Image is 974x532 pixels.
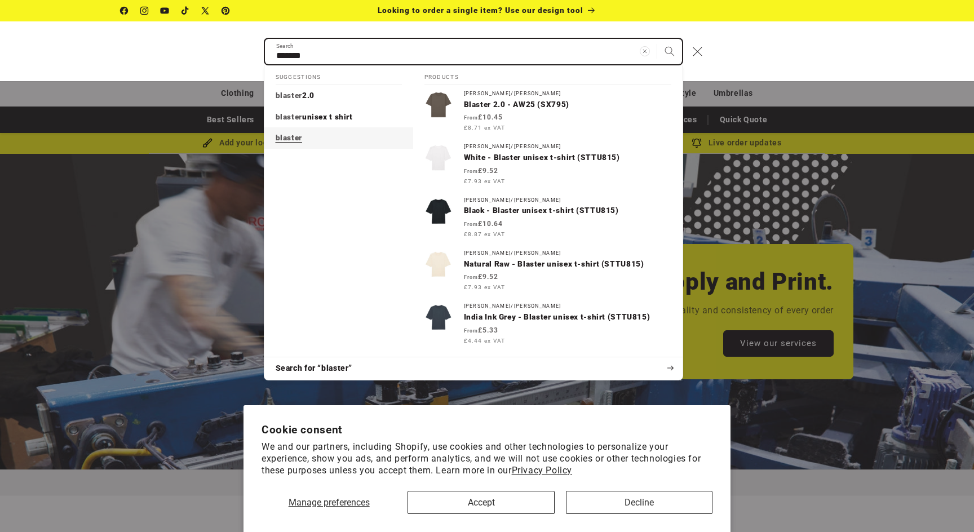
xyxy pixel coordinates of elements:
strong: £10.45 [464,113,503,121]
h2: Cookie consent [262,423,712,436]
div: [PERSON_NAME]/[PERSON_NAME] [464,144,671,150]
div: [PERSON_NAME]/[PERSON_NAME] [464,91,671,97]
a: [PERSON_NAME]/[PERSON_NAME]Natural Raw - Blaster unisex t-shirt (STTU815) From£9.52 £7.93 ex VAT [413,245,683,298]
strong: £9.52 [464,167,498,175]
span: £7.93 ex VAT [464,283,505,291]
span: From [464,328,478,334]
span: From [464,274,478,280]
span: 2.0 [302,91,315,100]
span: From [464,169,478,174]
a: blaster [264,127,413,149]
mark: blaster [276,91,302,100]
button: Accept [408,491,554,514]
span: From [464,115,478,121]
span: £8.71 ex VAT [464,123,505,132]
div: [PERSON_NAME]/[PERSON_NAME] [464,197,671,203]
p: White - Blaster unisex t-shirt (STTU815) [464,153,671,163]
a: [PERSON_NAME]/[PERSON_NAME]Black - Blaster unisex t-shirt (STTU815) From£10.64 £8.87 ex VAT [413,192,683,245]
button: Search [657,39,682,64]
button: Manage preferences [262,491,396,514]
p: India Ink Grey - Blaster unisex t-shirt (STTU815) [464,312,671,322]
button: Decline [566,491,712,514]
strong: £10.64 [464,220,503,228]
span: From [464,221,478,227]
span: Manage preferences [289,497,370,508]
p: Natural Raw - Blaster unisex t-shirt (STTU815) [464,259,671,269]
h2: Products [424,65,671,86]
a: [PERSON_NAME]/[PERSON_NAME]India Ink Grey - Blaster unisex t-shirt (STTU815) From£5.33 £4.44 ex VAT [413,298,683,351]
button: Close [685,39,710,64]
span: £4.44 ex VAT [464,336,505,345]
a: [PERSON_NAME]/[PERSON_NAME]Blaster 2.0 - AW25 (SX795) From£10.45 £8.71 ex VAT [413,85,683,138]
p: blaster 2.0 [276,91,315,101]
button: Clear search term [632,39,657,64]
span: unisex t shirt [302,112,353,121]
div: [PERSON_NAME]/[PERSON_NAME] [464,250,671,256]
p: We and our partners, including Shopify, use cookies and other technologies to personalize your ex... [262,441,712,476]
span: Search for “blaster” [276,363,353,374]
img: Blaster unisex t-shirt (STTU815) [424,144,453,172]
iframe: Chat Widget [781,410,974,532]
img: Blaster unisex t-shirt (STTU815) [424,197,453,225]
mark: blaster [276,112,302,121]
img: Blaster unisex t-shirt (STTU815) [424,303,453,331]
div: [PERSON_NAME]/[PERSON_NAME] [464,303,671,309]
p: Blaster 2.0 - AW25 (SX795) [464,100,671,110]
p: Black - Blaster unisex t-shirt (STTU815) [464,206,671,216]
p: blaster unisex t shirt [276,112,353,122]
h2: Suggestions [276,65,402,86]
span: Looking to order a single item? Use our design tool [378,6,583,15]
a: blaster 2.0 [264,85,413,107]
a: Privacy Policy [512,465,572,476]
img: Blaster unisex t-shirt (STTU815) [424,250,453,278]
span: £7.93 ex VAT [464,177,505,185]
span: £8.87 ex VAT [464,230,505,238]
a: blaster unisex t shirt [264,107,413,128]
p: blaster [276,133,302,143]
a: [PERSON_NAME]/[PERSON_NAME]White - Blaster unisex t-shirt (STTU815) From£9.52 £7.93 ex VAT [413,138,683,191]
strong: £5.33 [464,326,498,334]
strong: £9.52 [464,273,498,281]
mark: blaster [276,133,302,142]
img: Blaster 2.0 - AW25 (SX795) [424,91,453,119]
